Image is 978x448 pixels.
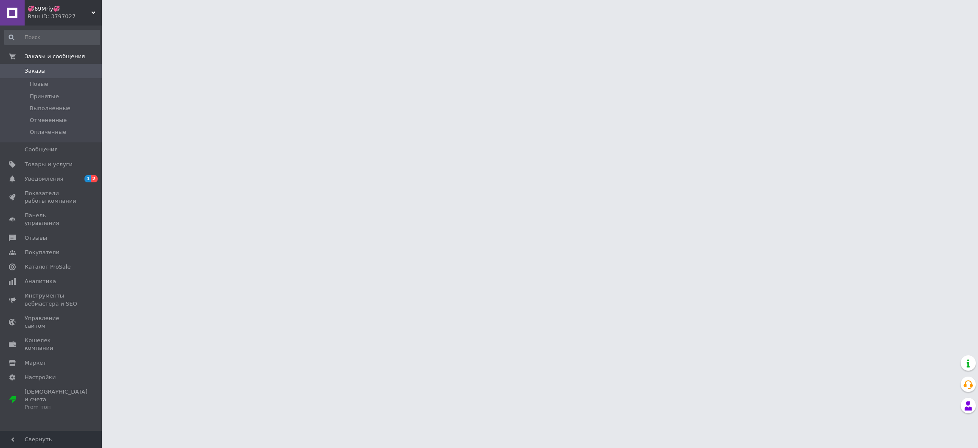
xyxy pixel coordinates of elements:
[30,80,48,88] span: Новые
[30,128,66,136] span: Оплаченные
[25,388,87,411] span: [DEMOGRAPHIC_DATA] и счета
[25,67,45,75] span: Заказы
[25,249,59,256] span: Покупатели
[25,315,79,330] span: Управление сайтом
[25,161,73,168] span: Товары и услуги
[25,146,58,153] span: Сообщения
[25,263,70,271] span: Каталог ProSale
[28,13,102,20] div: Ваш ID: 3797027
[30,116,67,124] span: Отмененные
[4,30,100,45] input: Поиск
[25,292,79,307] span: Инструменты вебмастера и SEO
[84,175,91,182] span: 1
[28,5,91,13] span: 💞69Mriy💞
[91,175,98,182] span: 2
[25,190,79,205] span: Показатели работы компании
[25,359,46,367] span: Маркет
[25,212,79,227] span: Панель управления
[25,337,79,352] span: Кошелек компании
[25,278,56,285] span: Аналитика
[25,234,47,242] span: Отзывы
[30,93,59,100] span: Принятые
[25,175,63,183] span: Уведомления
[25,53,85,60] span: Заказы и сообщения
[25,403,87,411] div: Prom топ
[30,105,70,112] span: Выполненные
[25,374,56,381] span: Настройки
